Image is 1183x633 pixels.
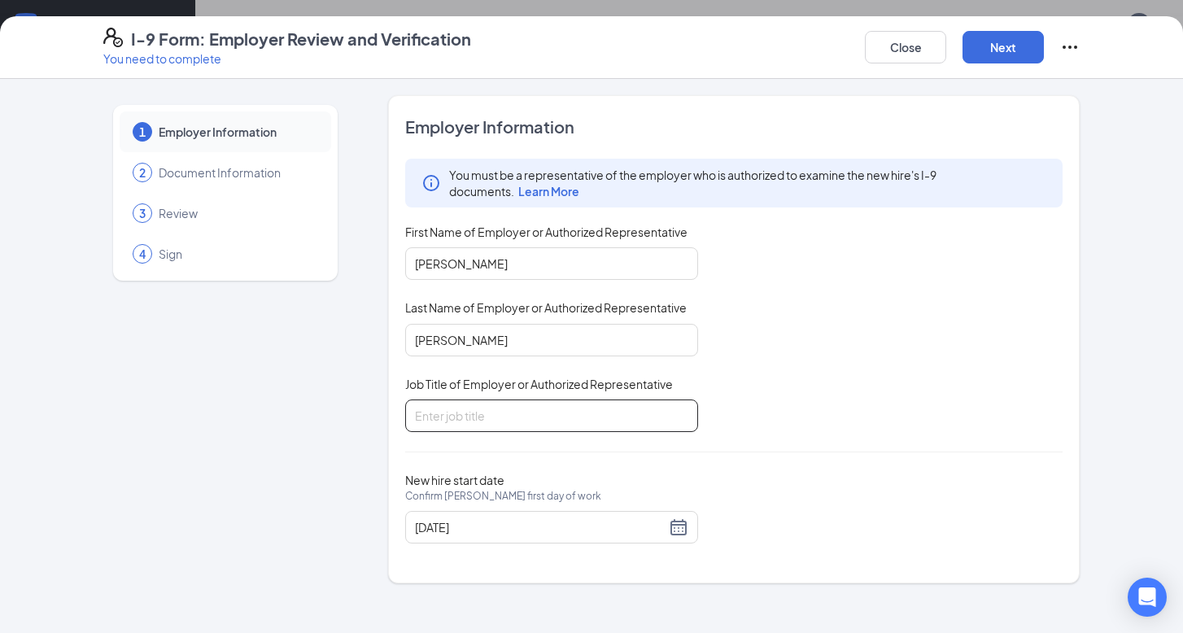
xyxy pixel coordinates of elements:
button: Next [963,31,1044,63]
span: Employer Information [405,116,1063,138]
svg: Ellipses [1060,37,1080,57]
span: Last Name of Employer or Authorized Representative [405,299,687,316]
input: Enter job title [405,399,698,432]
span: New hire start date [405,472,601,521]
span: First Name of Employer or Authorized Representative [405,224,688,240]
span: Learn More [518,184,579,199]
span: Employer Information [159,124,315,140]
span: 2 [139,164,146,181]
h4: I-9 Form: Employer Review and Verification [131,28,471,50]
span: Review [159,205,315,221]
span: Document Information [159,164,315,181]
svg: FormI9EVerifyIcon [103,28,123,47]
p: You need to complete [103,50,471,67]
span: You must be a representative of the employer who is authorized to examine the new hire's I-9 docu... [449,167,1046,199]
span: 1 [139,124,146,140]
button: Close [865,31,946,63]
input: Enter your first name [405,247,698,280]
a: Learn More [514,184,579,199]
span: Sign [159,246,315,262]
input: Enter your last name [405,324,698,356]
span: 4 [139,246,146,262]
div: Open Intercom Messenger [1128,578,1167,617]
span: Confirm [PERSON_NAME] first day of work [405,488,601,504]
input: 09/15/2025 [415,518,666,536]
span: Job Title of Employer or Authorized Representative [405,376,673,392]
span: 3 [139,205,146,221]
svg: Info [421,173,441,193]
